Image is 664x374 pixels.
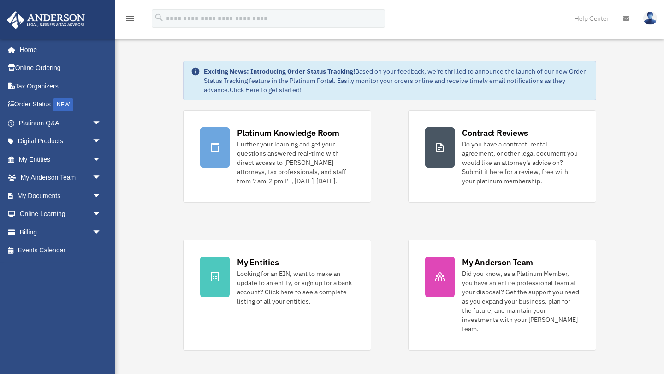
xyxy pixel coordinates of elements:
a: Order StatusNEW [6,95,115,114]
a: Platinum Knowledge Room Further your learning and get your questions answered real-time with dire... [183,110,371,203]
div: Platinum Knowledge Room [237,127,339,139]
a: My Documentsarrow_drop_down [6,187,115,205]
img: User Pic [643,12,657,25]
a: Click Here to get started! [230,86,302,94]
a: My Anderson Team Did you know, as a Platinum Member, you have an entire professional team at your... [408,240,596,351]
div: Based on your feedback, we're thrilled to announce the launch of our new Order Status Tracking fe... [204,67,588,94]
a: menu [125,16,136,24]
strong: Exciting News: Introducing Order Status Tracking! [204,67,355,76]
div: Do you have a contract, rental agreement, or other legal document you would like an attorney's ad... [462,140,579,186]
a: My Entities Looking for an EIN, want to make an update to an entity, or sign up for a bank accoun... [183,240,371,351]
span: arrow_drop_down [92,114,111,133]
span: arrow_drop_down [92,150,111,169]
div: Contract Reviews [462,127,528,139]
div: NEW [53,98,73,111]
a: Online Ordering [6,59,115,77]
span: arrow_drop_down [92,132,111,151]
i: search [154,12,164,23]
span: arrow_drop_down [92,169,111,187]
div: My Anderson Team [462,257,533,268]
span: arrow_drop_down [92,187,111,205]
a: Events Calendar [6,241,115,260]
a: Home [6,41,111,59]
div: My Entities [237,257,279,268]
a: Digital Productsarrow_drop_down [6,132,115,151]
i: menu [125,13,136,24]
a: My Anderson Teamarrow_drop_down [6,169,115,187]
a: Online Learningarrow_drop_down [6,205,115,223]
span: arrow_drop_down [92,223,111,242]
div: Further your learning and get your questions answered real-time with direct access to [PERSON_NAM... [237,140,354,186]
a: Billingarrow_drop_down [6,223,115,241]
div: Looking for an EIN, want to make an update to an entity, or sign up for a bank account? Click her... [237,269,354,306]
a: Platinum Q&Aarrow_drop_down [6,114,115,132]
a: Tax Organizers [6,77,115,95]
a: My Entitiesarrow_drop_down [6,150,115,169]
div: Did you know, as a Platinum Member, you have an entire professional team at your disposal? Get th... [462,269,579,333]
img: Anderson Advisors Platinum Portal [4,11,88,29]
a: Contract Reviews Do you have a contract, rental agreement, or other legal document you would like... [408,110,596,203]
span: arrow_drop_down [92,205,111,224]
